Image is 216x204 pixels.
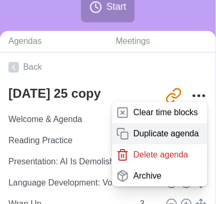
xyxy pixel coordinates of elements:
p: Delete agenda [133,149,188,161]
p: Duplicate agenda [133,127,199,140]
button: More [189,85,210,106]
p: Clear time blocks [133,106,198,119]
input: Name [4,109,134,130]
button: Share link [163,85,184,106]
p: Archive [133,170,161,182]
input: Name [4,151,134,172]
input: Name [4,172,134,193]
a: Meetings [107,31,216,52]
input: Name [4,130,134,151]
